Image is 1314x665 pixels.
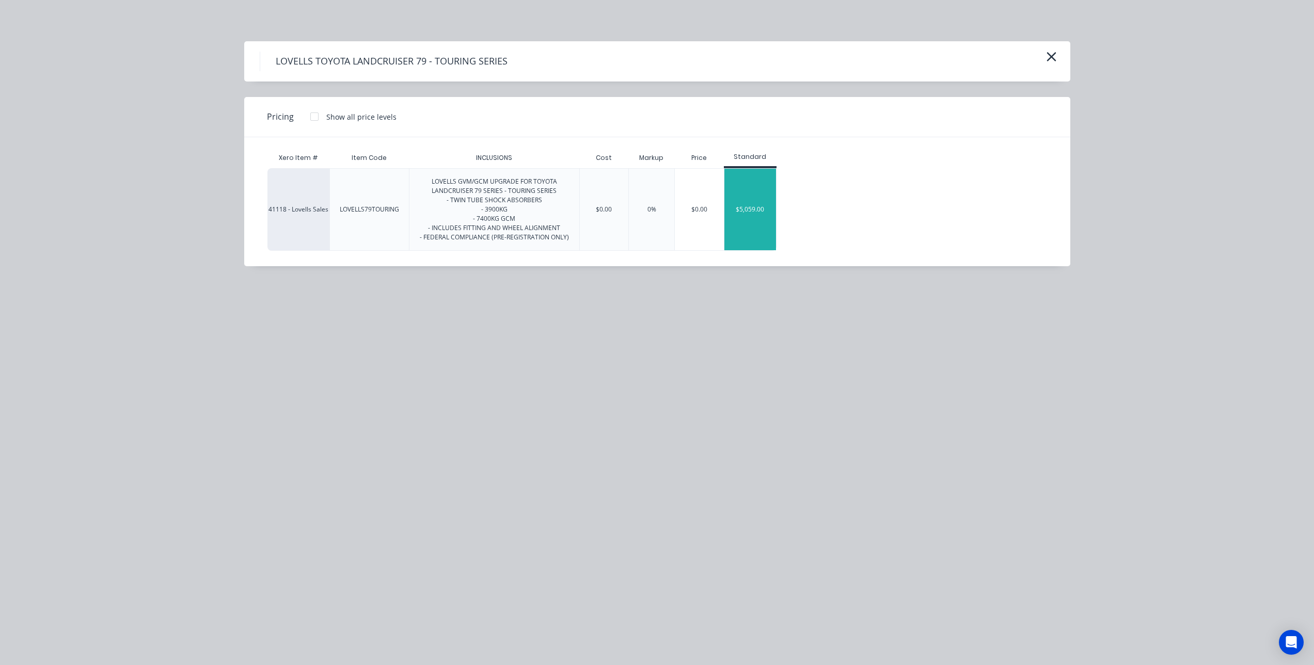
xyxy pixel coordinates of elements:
div: $0.00 [596,205,612,214]
div: INCLUSIONS [468,145,520,171]
div: 0% [647,205,656,214]
div: Xero Item # [267,148,329,168]
div: $0.00 [675,169,724,250]
div: Open Intercom Messenger [1279,630,1304,655]
div: 41118 - Lovells Sales [267,168,329,251]
div: Item Code [343,145,395,171]
span: Pricing [267,110,294,123]
div: Standard [724,152,777,161]
div: Show all price levels [326,111,397,122]
div: LOVELLS79TOURING [340,205,399,214]
div: Price [674,148,724,168]
div: LOVELLS GVM/GCM UPGRADE FOR TOYOTA LANDCRUISER 79 SERIES - TOURING SERIES - TWIN TUBE SHOCK ABSOR... [418,177,571,242]
h4: LOVELLS TOYOTA LANDCRUISER 79 - TOURING SERIES [260,52,523,71]
div: $5,059.00 [724,169,776,250]
div: Cost [579,148,629,168]
div: Markup [628,148,674,168]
